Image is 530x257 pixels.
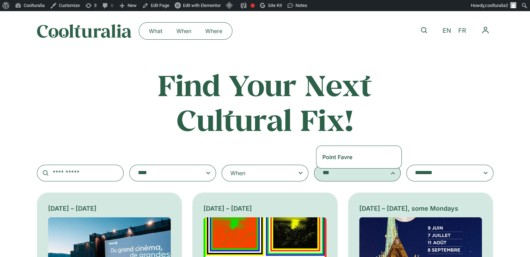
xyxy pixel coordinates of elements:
span: coolturalia2 [485,3,508,8]
span: FR [458,27,466,34]
div: [DATE] – [DATE] [203,204,327,213]
a: FR [455,26,470,36]
span: Edit with Elementor [183,3,221,8]
nav: Menu [142,25,229,37]
textarea: Search [415,168,471,178]
div: [DATE] – [DATE], some Mondays [359,204,482,213]
a: When [169,25,198,37]
button: Menu Toggle [477,22,493,38]
a: What [142,25,169,37]
a: Where [198,25,229,37]
a: EN [439,26,455,36]
div: [DATE] – [DATE] [48,204,171,213]
textarea: Search [323,168,378,178]
div: Point Favre [322,153,391,161]
h2: Find Your Next Cultural Fix! [128,68,402,137]
textarea: Search [138,168,194,178]
div: Needs improvement [251,3,255,8]
span: Site Kit [268,3,282,8]
span: EN [443,27,451,34]
div: When [230,169,245,177]
nav: Menu [477,22,493,38]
